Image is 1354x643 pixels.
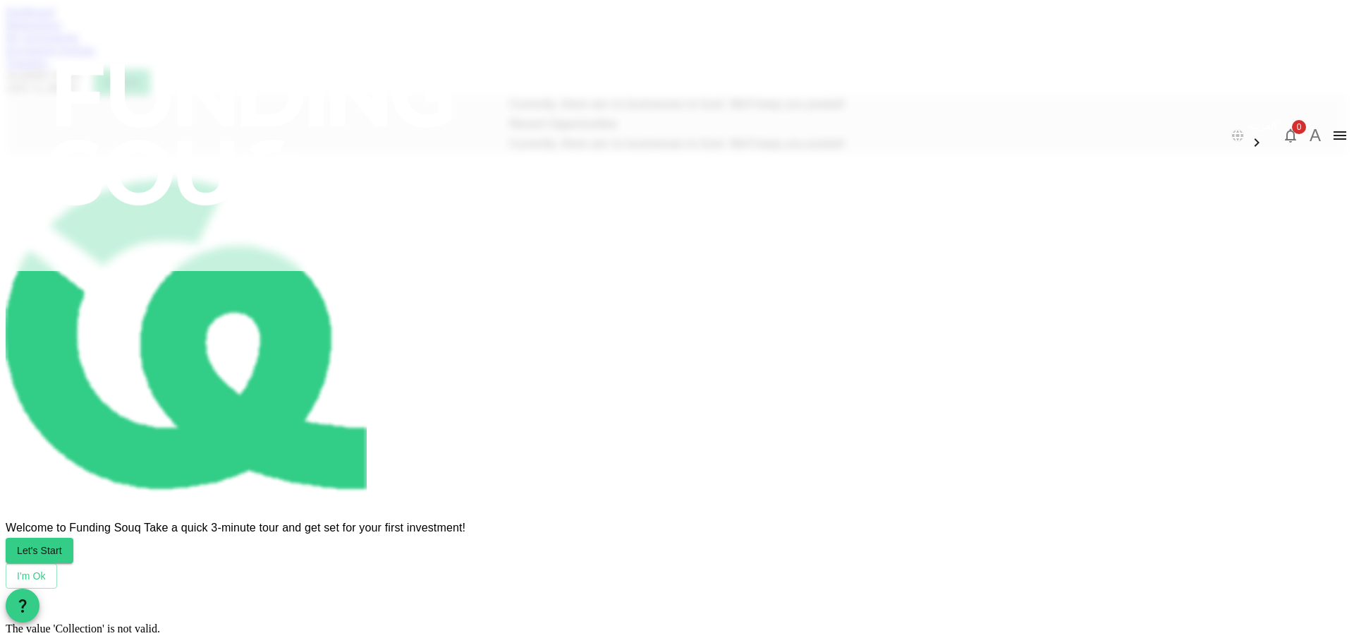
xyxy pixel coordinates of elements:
[1305,125,1326,146] button: A
[6,563,57,589] button: I'm Ok
[1276,121,1305,150] button: 0
[6,154,367,515] img: fav-icon
[6,623,1348,635] div: The value 'Collection' is not valid.
[6,522,141,534] span: Welcome to Funding Souq
[6,538,73,563] button: Let's Start
[1292,120,1306,134] span: 0
[6,589,39,623] button: question
[1248,120,1276,131] span: العربية
[141,522,466,534] span: Take a quick 3-minute tour and get set for your first investment!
